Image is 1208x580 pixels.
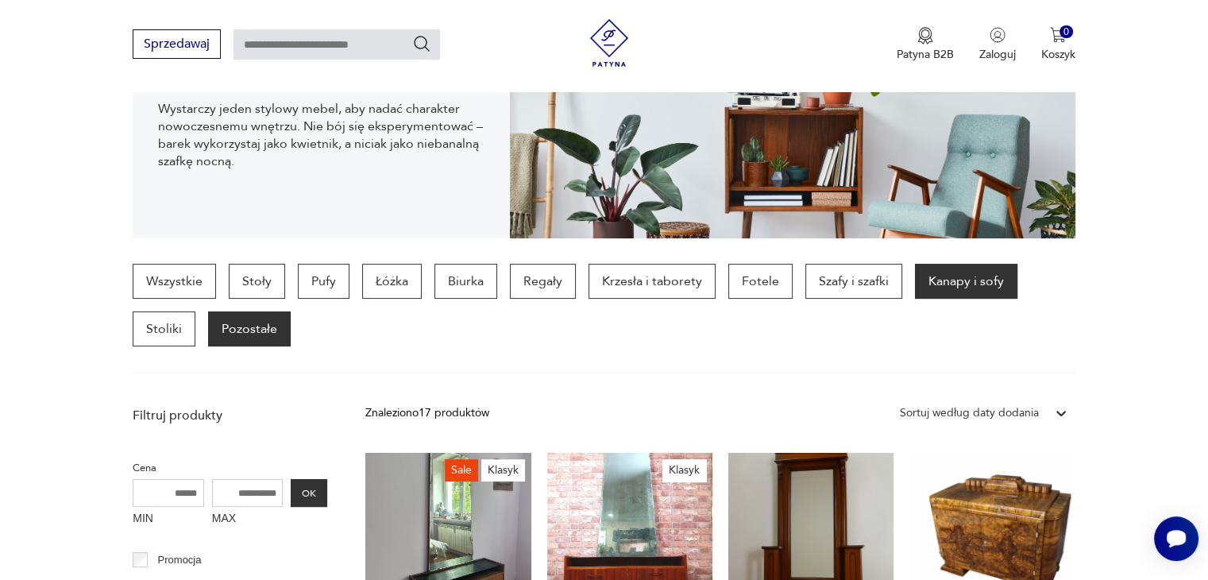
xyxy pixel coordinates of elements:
a: Ikona medaluPatyna B2B [897,27,954,62]
a: Pufy [298,264,349,299]
p: Zaloguj [979,47,1016,62]
button: Zaloguj [979,27,1016,62]
p: Filtruj produkty [133,407,327,424]
a: Kanapy i sofy [915,264,1017,299]
img: Ikonka użytkownika [990,27,1005,43]
p: Wystarczy jeden stylowy mebel, aby nadać charakter nowoczesnemu wnętrzu. Nie bój się eksperymento... [158,100,484,170]
iframe: Smartsupp widget button [1154,516,1198,561]
a: Szafy i szafki [805,264,902,299]
button: Sprzedawaj [133,29,221,59]
p: Patyna B2B [897,47,954,62]
a: Pozostałe [208,311,291,346]
div: Sortuj według daty dodania [900,404,1039,422]
a: Stoły [229,264,285,299]
img: Patyna - sklep z meblami i dekoracjami vintage [585,19,633,67]
a: Biurka [434,264,497,299]
a: Stoliki [133,311,195,346]
button: Szukaj [412,34,431,53]
label: MAX [212,507,284,532]
img: Ikona medalu [917,27,933,44]
a: Wszystkie [133,264,216,299]
div: Znaleziono 17 produktów [365,404,489,422]
p: Cena [133,459,327,477]
div: 0 [1059,25,1073,39]
label: MIN [133,507,204,532]
button: Patyna B2B [897,27,954,62]
button: 0Koszyk [1041,27,1075,62]
a: Sprzedawaj [133,40,221,51]
a: Krzesła i taborety [589,264,716,299]
p: Promocja [158,551,202,569]
a: Łóżka [362,264,422,299]
a: Fotele [728,264,793,299]
img: Ikona koszyka [1050,27,1066,43]
p: Koszyk [1041,47,1075,62]
button: OK [291,479,327,507]
a: Regały [510,264,576,299]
